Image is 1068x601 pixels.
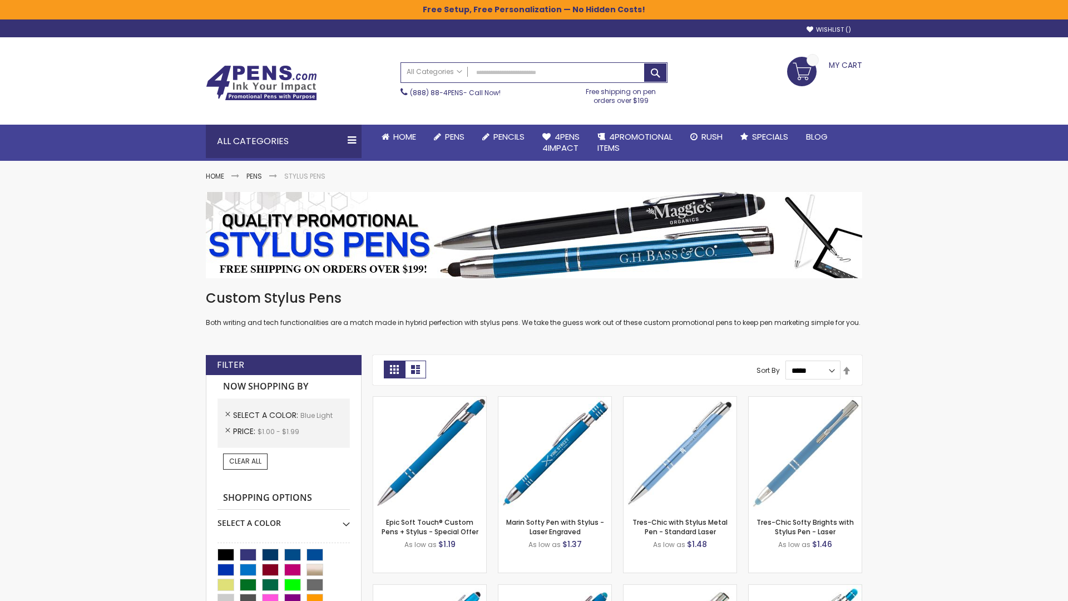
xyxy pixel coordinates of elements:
img: Tres-Chic Softy Brights with Stylus Pen - Laser-Blue - Light [749,397,862,510]
strong: Stylus Pens [284,171,325,181]
span: $1.37 [562,539,582,550]
span: Price [233,426,258,437]
a: All Categories [401,63,468,81]
a: Wishlist [807,26,851,34]
a: Tres-Chic with Stylus Metal Pen - Standard Laser-Blue - Light [624,396,736,406]
a: Epic Soft Touch® Custom Pens + Stylus - Special Offer [382,518,478,536]
label: Sort By [756,366,780,375]
a: Marin Softy Pen with Stylus - Laser Engraved-Blue - Light [498,396,611,406]
span: Rush [701,131,723,142]
span: As low as [778,540,810,549]
span: Blue Light [300,411,333,420]
img: 4Pens Custom Pens and Promotional Products [206,65,317,101]
strong: Grid [384,361,405,378]
h1: Custom Stylus Pens [206,289,862,307]
a: Rush [681,125,731,149]
a: Marin Softy Pen with Stylus - Laser Engraved [506,518,604,536]
a: Pens [425,125,473,149]
a: Ellipse Stylus Pen - Standard Laser-Blue - Light [373,584,486,594]
div: Select A Color [217,510,350,529]
a: Blog [797,125,837,149]
span: 4Pens 4impact [542,131,580,154]
span: $1.48 [687,539,707,550]
a: 4Pens4impact [533,125,589,161]
span: As low as [404,540,437,549]
a: Clear All [223,454,268,469]
span: All Categories [407,67,462,76]
a: Home [373,125,425,149]
strong: Shopping Options [217,486,350,510]
span: Blog [806,131,828,142]
a: (888) 88-4PENS [410,88,463,97]
a: Phoenix Softy Brights with Stylus Pen - Laser-Blue - Light [749,584,862,594]
div: All Categories [206,125,362,158]
span: 4PROMOTIONAL ITEMS [597,131,673,154]
a: Home [206,171,224,181]
span: Specials [752,131,788,142]
span: Select A Color [233,410,300,421]
a: Tres-Chic Touch Pen - Standard Laser-Blue - Light [624,584,736,594]
img: Stylus Pens [206,192,862,278]
span: Clear All [229,456,261,466]
a: Ellipse Softy Brights with Stylus Pen - Laser-Blue - Light [498,584,611,594]
a: 4PROMOTIONALITEMS [589,125,681,161]
strong: Now Shopping by [217,375,350,398]
span: Home [393,131,416,142]
a: Specials [731,125,797,149]
img: Tres-Chic with Stylus Metal Pen - Standard Laser-Blue - Light [624,397,736,510]
span: - Call Now! [410,88,501,97]
a: Pencils [473,125,533,149]
a: Tres-Chic Softy Brights with Stylus Pen - Laser [756,518,854,536]
span: Pens [445,131,464,142]
a: 4P-MS8B-Blue - Light [373,396,486,406]
span: $1.19 [438,539,456,550]
div: Free shipping on pen orders over $199 [575,83,668,105]
a: Tres-Chic Softy Brights with Stylus Pen - Laser-Blue - Light [749,396,862,406]
span: As low as [528,540,561,549]
div: Both writing and tech functionalities are a match made in hybrid perfection with stylus pens. We ... [206,289,862,328]
span: Pencils [493,131,525,142]
img: 4P-MS8B-Blue - Light [373,397,486,510]
span: As low as [653,540,685,549]
strong: Filter [217,359,244,371]
a: Tres-Chic with Stylus Metal Pen - Standard Laser [632,518,728,536]
a: Pens [246,171,262,181]
span: $1.46 [812,539,832,550]
span: $1.00 - $1.99 [258,427,299,436]
img: Marin Softy Pen with Stylus - Laser Engraved-Blue - Light [498,397,611,510]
